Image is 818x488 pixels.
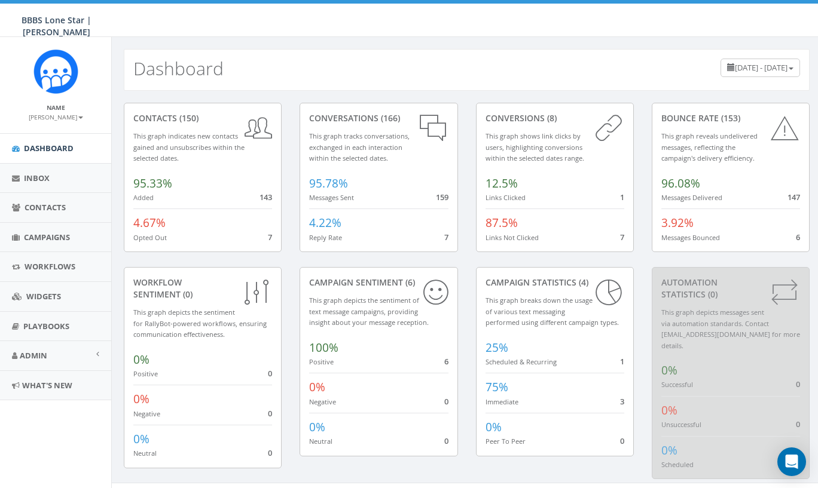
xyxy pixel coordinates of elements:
small: This graph tracks conversations, exchanged in each interaction within the selected dates. [309,131,410,162]
small: Messages Delivered [661,193,722,202]
span: 4.67% [133,215,166,231]
small: Negative [133,409,160,418]
span: 7 [620,232,624,243]
span: 87.5% [486,215,518,231]
span: 12.5% [486,176,518,191]
span: (8) [545,112,557,124]
span: 0 [268,368,272,379]
span: 75% [486,379,508,395]
div: conversations [309,112,448,124]
small: This graph depicts the sentiment for RallyBot-powered workflows, ensuring communication effective... [133,308,267,339]
span: 0 [796,379,800,389]
small: This graph reveals undelivered messages, reflecting the campaign's delivery efficiency. [661,131,758,162]
span: 0% [133,352,149,367]
span: 4.22% [309,215,341,231]
small: Links Clicked [486,193,526,202]
span: (0) [181,288,193,300]
small: Peer To Peer [486,437,526,446]
span: (6) [403,277,415,288]
small: Links Not Clicked [486,233,539,242]
small: Scheduled & Recurring [486,357,557,366]
small: Messages Bounced [661,233,720,242]
span: 0 [444,396,448,407]
span: 7 [444,232,448,243]
small: This graph breaks down the usage of various text messaging performed using different campaign types. [486,296,619,327]
span: 3.92% [661,215,694,231]
span: 1 [620,356,624,367]
span: 1 [620,192,624,202]
span: 95.78% [309,176,348,191]
span: 6 [796,232,800,243]
small: Unsuccessful [661,420,701,429]
span: 3 [620,396,624,407]
span: (4) [576,277,588,288]
span: 0% [133,431,149,447]
span: (150) [177,112,199,124]
div: Automation Statistics [661,277,800,300]
small: This graph depicts the sentiment of text message campaigns, providing insight about your message ... [309,296,429,327]
span: [DATE] - [DATE] [735,62,788,73]
small: Opted Out [133,233,167,242]
span: 0 [268,447,272,458]
span: 0 [796,419,800,429]
small: Neutral [309,437,332,446]
span: (166) [379,112,400,124]
div: Campaign Statistics [486,277,624,288]
small: Messages Sent [309,193,354,202]
span: Dashboard [24,143,74,154]
span: Contacts [25,202,66,213]
small: This graph indicates new contacts gained and unsubscribes within the selected dates. [133,131,245,162]
small: Negative [309,397,336,406]
small: Immediate [486,397,518,406]
span: 96.08% [661,176,700,191]
a: [PERSON_NAME] [29,111,83,122]
span: 7 [268,232,272,243]
span: (0) [706,288,718,300]
span: Campaigns [24,232,70,243]
span: 95.33% [133,176,172,191]
span: 100% [309,340,338,355]
img: Rally_Corp_Icon_1.png [33,49,78,94]
small: This graph shows link clicks by users, highlighting conversions within the selected dates range. [486,131,584,162]
small: This graph depicts messages sent via automation standards. Contact [EMAIL_ADDRESS][DOMAIN_NAME] f... [661,308,800,350]
span: 143 [260,192,272,202]
span: 0% [309,419,325,435]
span: Inbox [24,173,50,183]
span: Workflows [25,261,75,272]
div: Campaign Sentiment [309,277,448,288]
span: 0% [486,419,502,435]
span: 0% [133,391,149,407]
span: 0 [268,408,272,419]
small: Reply Rate [309,233,342,242]
small: Positive [133,369,158,378]
span: 25% [486,340,508,355]
div: contacts [133,112,272,124]
span: Admin [20,350,47,361]
span: 0 [444,435,448,446]
span: Playbooks [23,321,69,332]
span: 147 [788,192,800,202]
span: 0% [661,363,677,378]
span: 0 [620,435,624,446]
span: 0% [661,403,677,418]
small: Added [133,193,154,202]
span: Widgets [26,291,61,302]
span: (153) [719,112,740,124]
span: BBBS Lone Star | [PERSON_NAME] [22,14,91,38]
div: Open Intercom Messenger [777,447,806,476]
small: Name [47,103,65,112]
span: 159 [436,192,448,202]
span: 0% [309,379,325,395]
span: 0% [661,443,677,458]
div: Workflow Sentiment [133,277,272,300]
small: Neutral [133,449,157,458]
small: [PERSON_NAME] [29,113,83,121]
div: Bounce Rate [661,112,800,124]
small: Positive [309,357,334,366]
span: What's New [22,380,72,391]
small: Scheduled [661,460,694,469]
h2: Dashboard [133,59,224,78]
span: 6 [444,356,448,367]
small: Successful [661,380,693,389]
div: conversions [486,112,624,124]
